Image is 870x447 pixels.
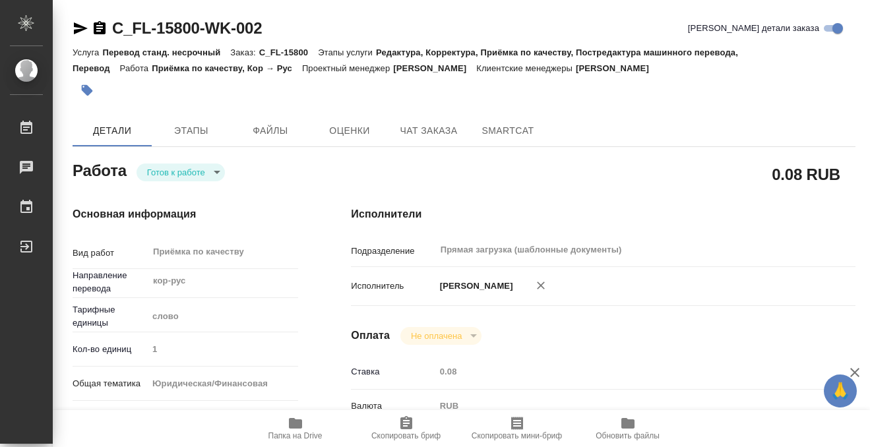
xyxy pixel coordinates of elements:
p: Заказ: [230,47,259,57]
p: [PERSON_NAME] [576,63,659,73]
p: [PERSON_NAME] [393,63,476,73]
span: Чат заказа [397,123,460,139]
button: Обновить файлы [573,410,683,447]
p: Приёмка по качеству, Кор → Рус [152,63,302,73]
p: Услуга [73,47,102,57]
h2: Работа [73,158,127,181]
button: Добавить тэг [73,76,102,105]
input: Пустое поле [148,340,298,359]
input: Пустое поле [435,362,813,381]
div: Личные документы [148,407,298,429]
p: Кол-во единиц [73,343,148,356]
p: Проектный менеджер [302,63,393,73]
button: Скопировать мини-бриф [462,410,573,447]
button: Папка на Drive [240,410,351,447]
button: Удалить исполнителя [526,271,555,300]
h4: Основная информация [73,206,298,222]
h4: Исполнители [351,206,855,222]
p: Направление перевода [73,269,148,295]
p: Редактура, Корректура, Приёмка по качеству, Постредактура машинного перевода, Перевод [73,47,738,73]
p: Валюта [351,400,435,413]
span: Оценки [318,123,381,139]
p: Общая тематика [73,377,148,390]
button: Скопировать бриф [351,410,462,447]
div: RUB [435,395,813,417]
p: Работа [120,63,152,73]
span: 🙏 [829,377,852,405]
button: Скопировать ссылку для ЯМессенджера [73,20,88,36]
p: Клиентские менеджеры [476,63,576,73]
span: Обновить файлы [596,431,660,440]
p: Тарифные единицы [73,303,148,330]
p: Ставка [351,365,435,378]
div: Готов к работе [137,164,225,181]
span: Скопировать мини-бриф [472,431,562,440]
span: Файлы [239,123,302,139]
button: Не оплачена [407,330,466,342]
p: Подразделение [351,245,435,258]
div: Юридическая/Финансовая [148,372,298,395]
h4: Оплата [351,328,390,343]
button: Скопировать ссылку [92,20,108,36]
a: C_FL-15800-WK-002 [112,19,262,37]
span: Этапы [160,123,223,139]
span: SmartCat [476,123,540,139]
span: [PERSON_NAME] детали заказа [688,22,819,35]
p: C_FL-15800 [259,47,318,57]
p: [PERSON_NAME] [435,280,513,293]
p: Этапы услуги [318,47,376,57]
button: Готов к работе [143,167,209,178]
div: Готов к работе [400,327,482,345]
span: Папка на Drive [268,431,323,440]
h2: 0.08 RUB [772,163,840,185]
p: Перевод станд. несрочный [102,47,230,57]
p: Вид работ [73,247,148,260]
div: слово [148,305,298,328]
span: Детали [80,123,144,139]
p: Исполнитель [351,280,435,293]
span: Скопировать бриф [371,431,441,440]
button: 🙏 [824,374,857,407]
